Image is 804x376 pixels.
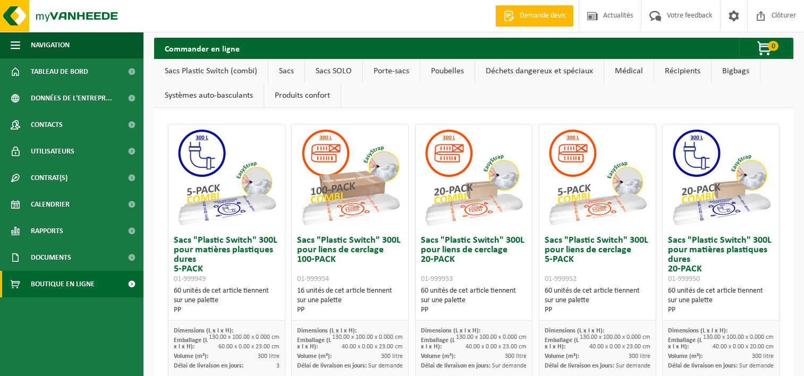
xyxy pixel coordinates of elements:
span: Dimensions (L x l x H): [545,328,604,334]
span: Dimensions (L x l x H): [174,328,233,334]
span: 300 litre [381,353,403,360]
a: Médical [604,59,654,83]
span: Volume (m³): [421,353,455,360]
h2: Commander en ligne [154,38,250,58]
a: Systèmes auto-basculants [154,83,264,108]
span: Sur demande [739,363,774,369]
span: 300 litre [752,353,774,360]
span: Emballage (L x l x H): [297,337,331,350]
span: 40.00 x 0.00 x 23.00 cm [466,344,527,350]
span: Calendrier [31,191,70,218]
a: Sacs Plastic Switch (combi) [154,59,268,83]
span: 01-999949 [174,275,206,283]
img: 01-999952 [544,124,650,230]
div: 60 unités de cet article tiennent sur une palette [545,286,650,315]
span: Volume (m³): [297,353,332,360]
span: Dimensions (L x l x H): [297,328,357,334]
div: PP [297,305,403,315]
a: Bigbags [712,59,760,83]
h3: Sacs "Plastic Switch" 300L pour liens de cerclage 5-PACK [545,236,650,284]
span: Délai de livraison en jours: [297,363,367,369]
span: Documents [31,244,71,271]
span: Volume (m³): [174,353,208,360]
span: 130.00 x 100.00 x 0.000 cm [332,334,403,340]
a: Demande devis [495,5,573,27]
span: 130.00 x 100.00 x 0.000 cm [703,334,774,340]
div: PP [545,305,650,315]
span: 01-999952 [545,275,577,283]
h3: Sacs "Plastic Switch" 300L pour matières plastiques dures 20-PACK [668,236,774,284]
div: 16 unités de cet article tiennent sur une palette [297,286,403,315]
span: 01-999953 [421,275,453,283]
span: Sur demande [368,363,403,369]
span: Emballage (L x l x H): [174,337,208,350]
img: 01-999949 [173,124,280,230]
span: Délai de livraison en jours: [421,363,490,369]
span: Sur demande [616,363,650,369]
span: 0 [768,41,778,51]
span: 3 [276,363,280,369]
img: 01-999950 [668,124,774,230]
a: Produits confort [264,83,341,108]
span: 40.00 x 0.00 x 20.00 cm [713,344,774,350]
a: Récipients [654,59,711,83]
span: Navigation [31,32,70,58]
span: Délai de livraison en jours: [668,363,738,369]
span: Délai de livraison en jours: [545,363,614,369]
span: Emballage (L x l x H): [421,337,455,350]
button: 0 [739,38,792,59]
span: 130.00 x 100.00 x 0.000 cm [580,334,650,340]
div: 60 unités de cet article tiennent sur une palette [421,286,527,315]
span: Données de l'entrepr... [31,85,112,112]
span: Dimensions (L x l x H): [421,328,480,334]
div: PP [174,305,280,315]
span: Volume (m³): [668,353,703,360]
span: Boutique en ligne [31,271,95,297]
h3: Sacs "Plastic Switch" 300L pour matières plastiques dures 5-PACK [174,236,280,284]
span: Tableau de bord [31,58,88,85]
span: 300 litre [629,353,650,360]
span: 60.00 x 0.00 x 23.00 cm [218,344,280,350]
img: 01-999953 [420,124,527,230]
a: Sacs SOLO [305,59,362,83]
a: Poubelles [420,59,475,83]
div: PP [668,305,774,315]
div: PP [421,305,527,315]
span: Emballage (L x l x H): [545,337,579,350]
a: Déchets dangereux et spéciaux [475,59,604,83]
div: 60 unités de cet article tiennent sur une palette [668,286,774,315]
h3: Sacs "Plastic Switch" 300L pour liens de cerclage 20-PACK [421,236,527,284]
span: Emballage (L x l x H): [668,337,702,350]
span: Dimensions (L x l x H): [668,328,727,334]
a: Porte-sacs [363,59,420,83]
span: 130.00 x 100.00 x 0.000 cm [456,334,527,340]
span: Contacts [31,112,63,138]
span: Rapports [31,218,63,244]
img: 01-999954 [297,124,403,230]
span: Sur demande [492,363,527,369]
span: Demande devis [517,11,568,21]
a: Sacs [268,59,304,83]
span: Délai de livraison en jours: [174,363,243,369]
span: 01-999954 [297,275,329,283]
h3: Sacs "Plastic Switch" 300L pour liens de cerclage 100-PACK [297,236,403,284]
span: Contrat(s) [31,165,67,191]
span: 40.00 x 0.00 x 23.00 cm [589,344,650,350]
span: 01-999950 [668,275,700,283]
span: 300 litre [505,353,527,360]
span: 300 litre [258,353,280,360]
span: 130.00 x 100.00 x 0.000 cm [209,334,280,340]
span: Utilisateurs [31,138,74,165]
span: Volume (m³): [545,353,579,360]
span: 40.00 x 0.00 x 23.00 cm [342,344,403,350]
div: 60 unités de cet article tiennent sur une palette [174,286,280,315]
